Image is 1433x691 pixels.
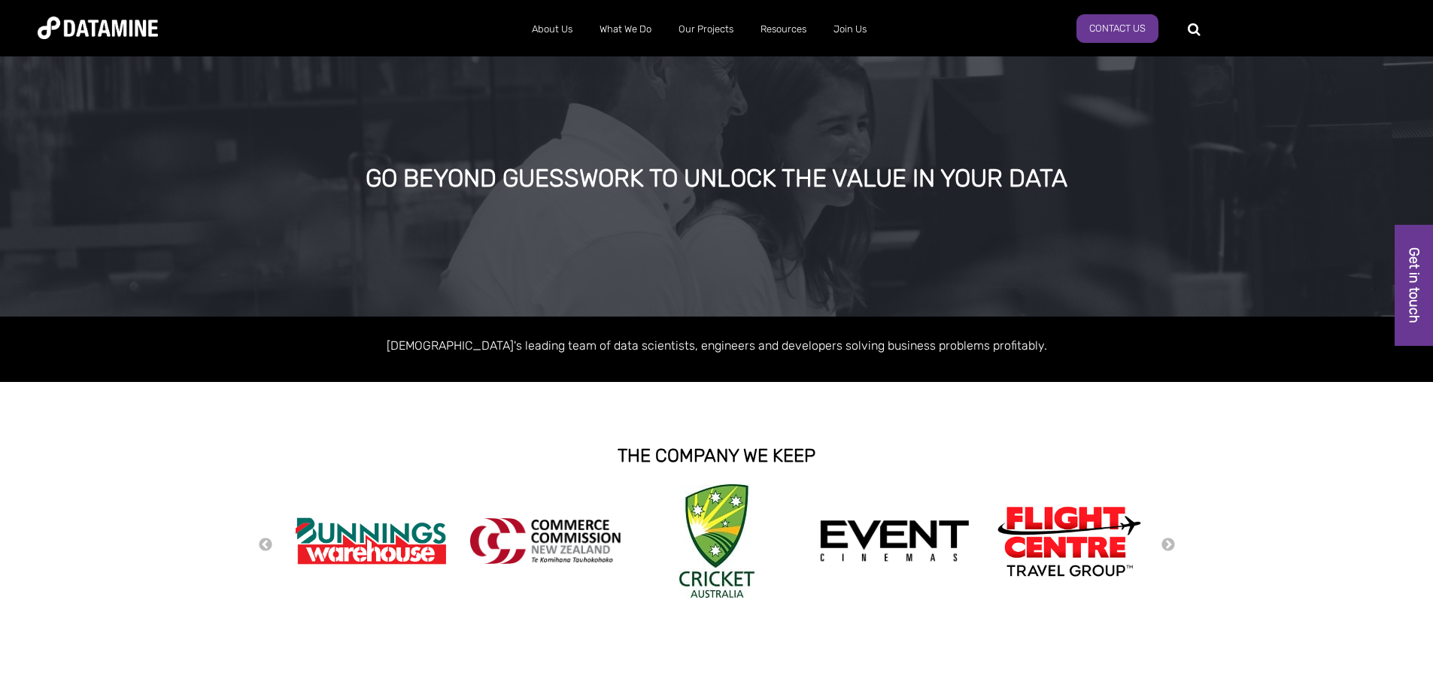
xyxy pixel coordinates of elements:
[258,537,273,553] button: Previous
[296,513,446,569] img: Bunnings Warehouse
[747,10,820,49] a: Resources
[162,165,1271,192] div: GO BEYOND GUESSWORK TO UNLOCK THE VALUE IN YOUR DATA
[820,10,880,49] a: Join Us
[618,445,815,466] strong: THE COMPANY WE KEEP
[1076,14,1158,43] a: Contact Us
[1395,225,1433,346] a: Get in touch
[1161,537,1176,553] button: Next
[994,502,1144,580] img: Flight Centre
[819,520,970,563] img: event cinemas
[288,335,1146,356] p: [DEMOGRAPHIC_DATA]'s leading team of data scientists, engineers and developers solving business p...
[470,518,621,564] img: commercecommission
[518,10,586,49] a: About Us
[665,10,747,49] a: Our Projects
[679,484,754,598] img: Cricket Australia
[38,17,158,39] img: Datamine
[586,10,665,49] a: What We Do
